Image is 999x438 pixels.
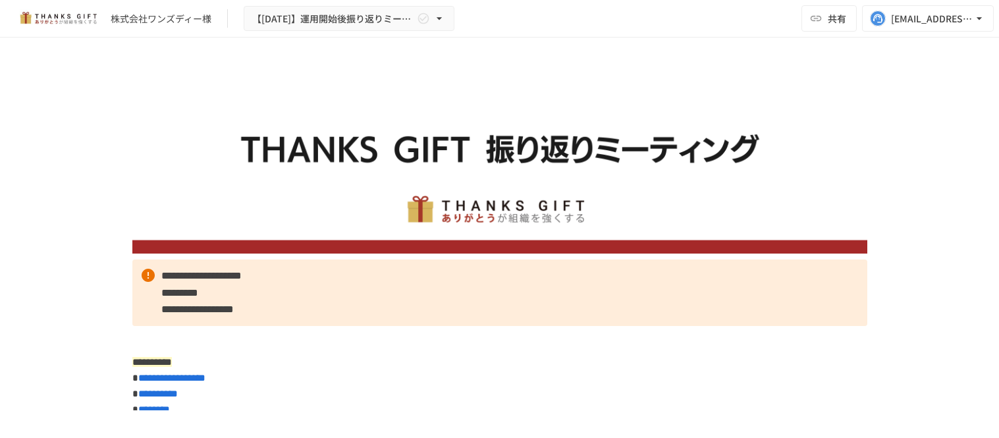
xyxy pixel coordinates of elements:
span: 共有 [828,11,846,26]
div: [EMAIL_ADDRESS][DOMAIN_NAME] [891,11,973,27]
div: 株式会社ワンズディー様 [111,12,211,26]
img: mMP1OxWUAhQbsRWCurg7vIHe5HqDpP7qZo7fRoNLXQh [16,8,100,29]
button: 共有 [801,5,857,32]
button: 【[DATE]】運用開始後振り返りミーティング [244,6,454,32]
img: ywjCEzGaDRs6RHkpXm6202453qKEghjSpJ0uwcQsaCz [132,70,867,254]
span: 【[DATE]】運用開始後振り返りミーティング [252,11,414,27]
button: [EMAIL_ADDRESS][DOMAIN_NAME] [862,5,994,32]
